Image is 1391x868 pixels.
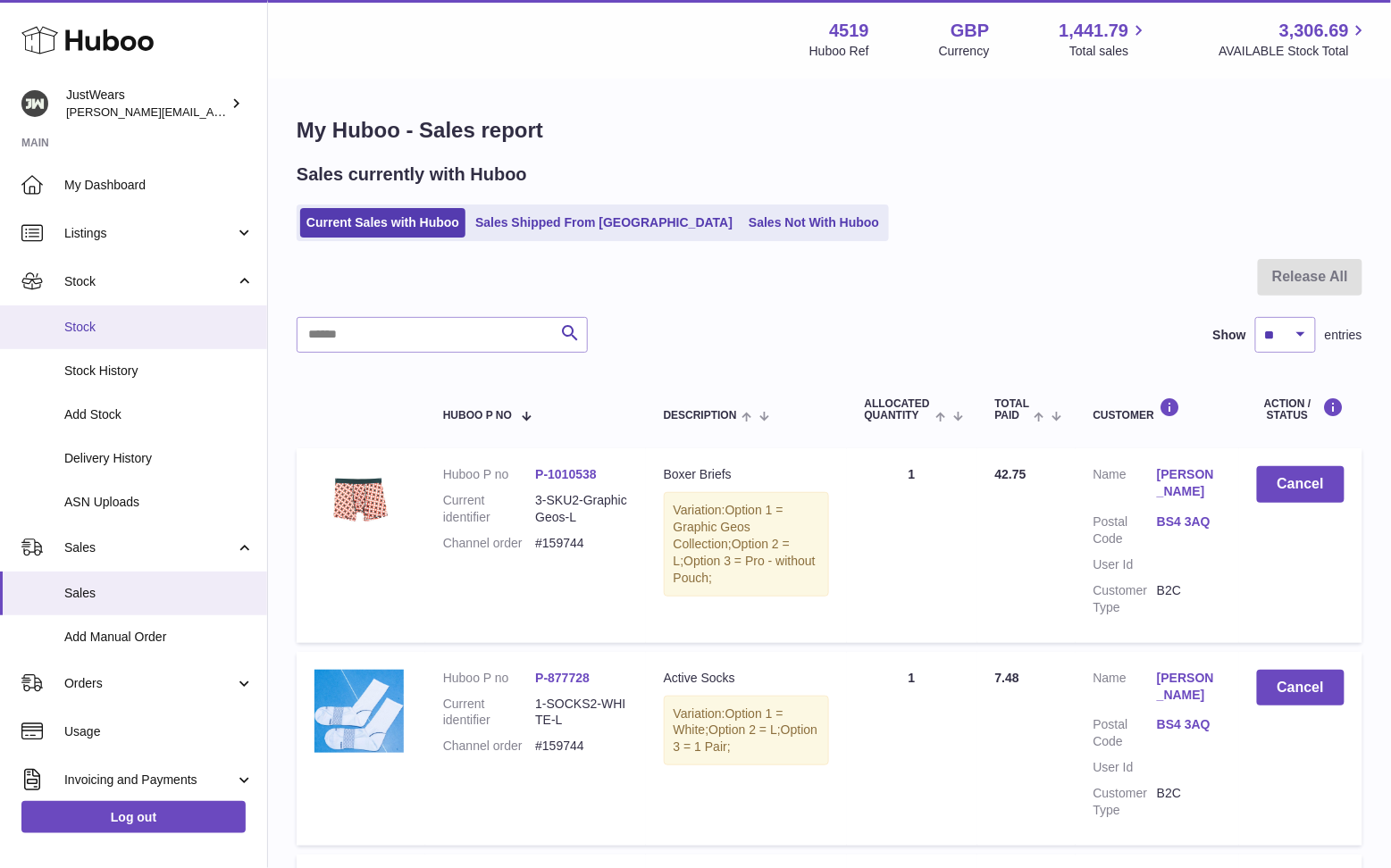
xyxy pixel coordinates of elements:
[535,696,627,730] dd: 1-SOCKS2-WHITE-L
[939,43,990,60] div: Currency
[443,696,535,730] dt: Current identifier
[1060,19,1150,60] a: 1,441.79 Total sales
[64,494,254,511] span: ASN Uploads
[64,319,254,336] span: Stock
[1213,327,1246,344] label: Show
[1069,43,1149,60] span: Total sales
[469,208,739,238] a: Sales Shipped From [GEOGRAPHIC_DATA]
[64,273,235,290] span: Stock
[64,772,235,789] span: Invoicing and Payments
[1060,19,1129,43] span: 1,441.79
[1219,43,1370,60] span: AVAILABLE Stock Total
[1094,785,1157,819] dt: Customer Type
[995,671,1019,685] span: 7.48
[1257,466,1345,503] button: Cancel
[1094,759,1157,776] dt: User Id
[1157,513,1220,530] a: BS4 3AQ
[995,467,1026,481] span: 42.75
[64,363,254,380] span: Stock History
[1157,466,1220,500] a: [PERSON_NAME]
[1257,397,1345,421] div: Action / Status
[1094,397,1221,421] div: Customer
[64,539,235,556] span: Sales
[64,177,254,194] span: My Dashboard
[664,696,829,766] div: Variation:
[21,801,246,833] a: Log out
[1325,327,1362,344] span: entries
[708,722,781,737] span: Option 2 = L;
[1094,582,1157,616] dt: Customer Type
[443,410,512,421] span: Huboo P no
[443,466,535,483] dt: Huboo P no
[535,467,597,481] a: P-1010538
[664,410,737,421] span: Description
[664,466,829,483] div: Boxer Briefs
[64,585,254,602] span: Sales
[1157,716,1220,733] a: BS4 3AQ
[443,535,535,552] dt: Channel order
[535,535,627,552] dd: #159744
[1094,716,1157,750] dt: Postal Code
[674,706,783,738] span: Option 1 = White;
[314,466,404,526] img: 45191726759854.JPG
[443,492,535,526] dt: Current identifier
[1219,19,1370,60] a: 3,306.69 AVAILABLE Stock Total
[674,554,816,585] span: Option 3 = Pro - without Pouch;
[297,163,527,187] h2: Sales currently with Huboo
[829,19,869,43] strong: 4519
[1094,556,1157,573] dt: User Id
[535,492,627,526] dd: 3-SKU2-Graphic Geos-L
[951,19,989,43] strong: GBP
[535,738,627,755] dd: #159744
[297,116,1362,145] h1: My Huboo - Sales report
[1157,582,1220,616] dd: B2C
[1094,670,1157,708] dt: Name
[674,537,790,568] span: Option 2 = L;
[64,629,254,646] span: Add Manual Order
[1094,466,1157,505] dt: Name
[64,450,254,467] span: Delivery History
[300,208,465,238] a: Current Sales with Huboo
[995,398,1030,421] span: Total paid
[1157,785,1220,819] dd: B2C
[1279,19,1349,43] span: 3,306.69
[1094,513,1157,547] dt: Postal Code
[664,492,829,596] div: Variation:
[535,671,590,685] a: P-877728
[64,723,254,740] span: Usage
[64,675,235,692] span: Orders
[742,208,885,238] a: Sales Not With Huboo
[809,43,869,60] div: Huboo Ref
[674,503,783,551] span: Option 1 = Graphic Geos Collection;
[847,652,977,846] td: 1
[66,104,358,119] span: [PERSON_NAME][EMAIL_ADDRESS][DOMAIN_NAME]
[847,448,977,642] td: 1
[64,225,235,242] span: Listings
[1157,670,1220,704] a: [PERSON_NAME]
[664,670,829,687] div: Active Socks
[64,406,254,423] span: Add Stock
[1257,670,1345,706] button: Cancel
[66,87,227,121] div: JustWears
[865,398,932,421] span: ALLOCATED Quantity
[443,670,535,687] dt: Huboo P no
[314,670,404,753] img: 45191697208932.png
[21,90,48,117] img: josh@just-wears.com
[443,738,535,755] dt: Channel order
